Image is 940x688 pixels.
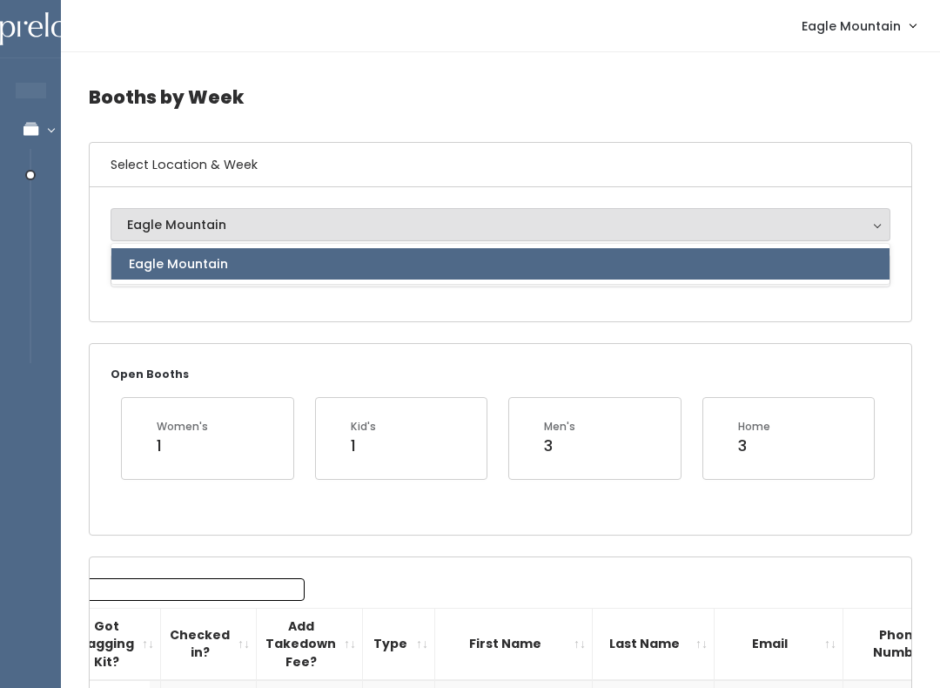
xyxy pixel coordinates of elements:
[351,435,376,457] div: 1
[363,608,435,680] th: Type: activate to sort column ascending
[89,73,912,121] h4: Booths by Week
[544,419,575,435] div: Men's
[738,435,770,457] div: 3
[127,215,874,234] div: Eagle Mountain
[544,435,575,457] div: 3
[129,254,228,273] span: Eagle Mountain
[784,7,933,44] a: Eagle Mountain
[157,419,208,435] div: Women's
[111,208,890,241] button: Eagle Mountain
[257,608,363,680] th: Add Takedown Fee?: activate to sort column ascending
[738,419,770,435] div: Home
[435,608,593,680] th: First Name: activate to sort column ascending
[593,608,715,680] th: Last Name: activate to sort column ascending
[161,608,257,680] th: Checked in?: activate to sort column ascending
[70,608,161,680] th: Got Tagging Kit?: activate to sort column ascending
[802,17,901,36] span: Eagle Mountain
[90,143,911,187] h6: Select Location & Week
[157,435,208,457] div: 1
[715,608,843,680] th: Email: activate to sort column ascending
[19,578,305,601] label: Search:
[83,578,305,601] input: Search:
[351,419,376,435] div: Kid's
[111,367,189,381] small: Open Booths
